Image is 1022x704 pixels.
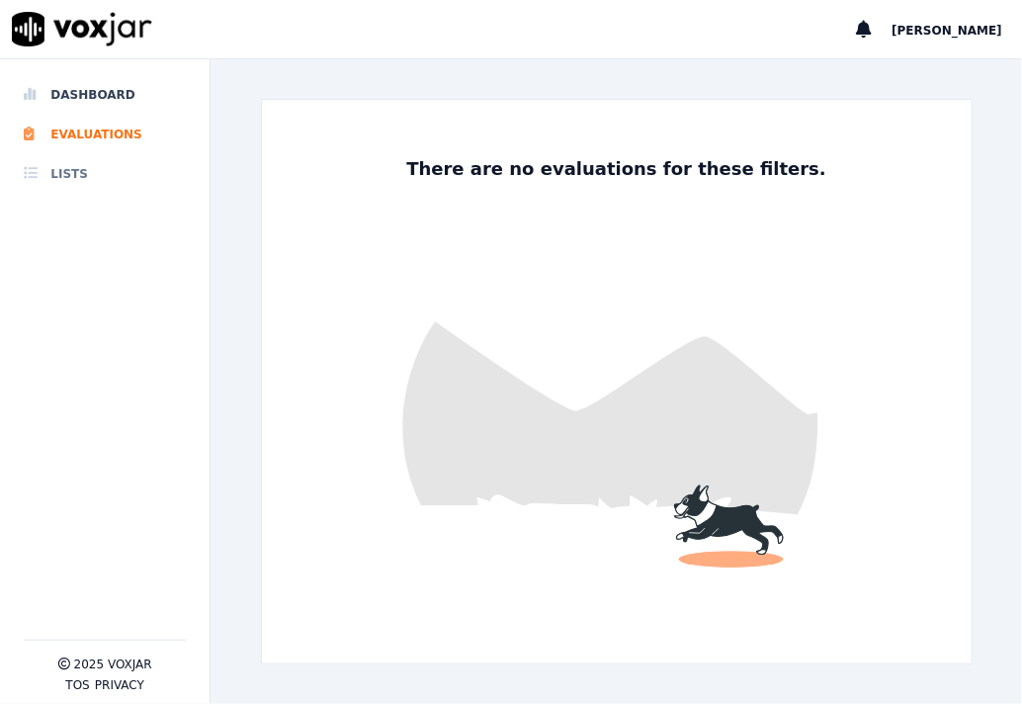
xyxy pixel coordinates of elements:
[892,24,1002,38] span: [PERSON_NAME]
[892,18,1022,42] button: [PERSON_NAME]
[262,100,972,663] img: fun dog
[398,155,834,183] p: There are no evaluations for these filters.
[24,115,186,154] a: Evaluations
[12,12,152,46] img: voxjar logo
[24,154,186,194] a: Lists
[65,677,89,693] button: TOS
[95,677,144,693] button: Privacy
[24,75,186,115] a: Dashboard
[74,657,152,672] p: 2025 Voxjar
